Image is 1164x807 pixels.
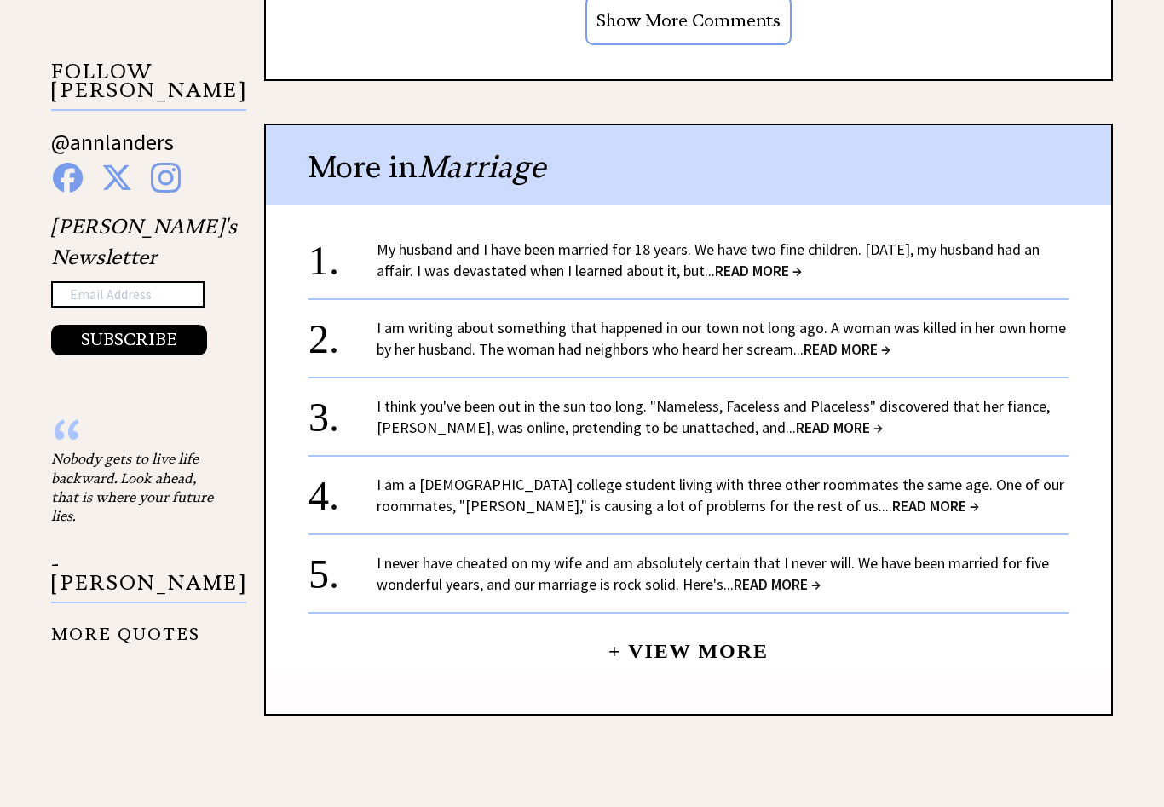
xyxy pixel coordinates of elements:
span: READ MORE → [804,340,890,360]
button: SUBSCRIBE [51,326,207,356]
div: 1. [308,239,377,271]
a: I am a [DEMOGRAPHIC_DATA] college student living with three other roommates the same age. One of ... [377,476,1064,516]
input: Email Address [51,282,205,309]
span: READ MORE → [892,497,979,516]
a: + View More [608,626,769,663]
span: READ MORE → [734,575,821,595]
div: More in [266,126,1111,205]
img: facebook%20blue.png [53,164,83,193]
div: [PERSON_NAME]'s Newsletter [51,212,237,357]
div: 4. [308,475,377,506]
div: “ [51,433,222,450]
div: 2. [308,318,377,349]
span: READ MORE → [796,418,883,438]
div: 5. [308,553,377,585]
a: MORE QUOTES [51,612,200,645]
a: My husband and I have been married for 18 years. We have two fine children. [DATE], my husband ha... [377,240,1040,281]
p: FOLLOW [PERSON_NAME] [51,63,246,112]
img: x%20blue.png [101,164,132,193]
div: 3. [308,396,377,428]
a: I am writing about something that happened in our town not long ago. A woman was killed in her ow... [377,319,1066,360]
span: READ MORE → [715,262,802,281]
p: - [PERSON_NAME] [51,556,246,604]
a: I think you've been out in the sun too long. "Nameless, Faceless and Placeless" discovered that h... [377,397,1050,438]
a: I never have cheated on my wife and am absolutely certain that I never will. We have been married... [377,554,1049,595]
span: Marriage [418,148,545,187]
a: @annlanders [51,129,174,174]
div: Nobody gets to live life backward. Look ahead, that is where your future lies. [51,450,222,527]
img: instagram%20blue.png [151,164,181,193]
